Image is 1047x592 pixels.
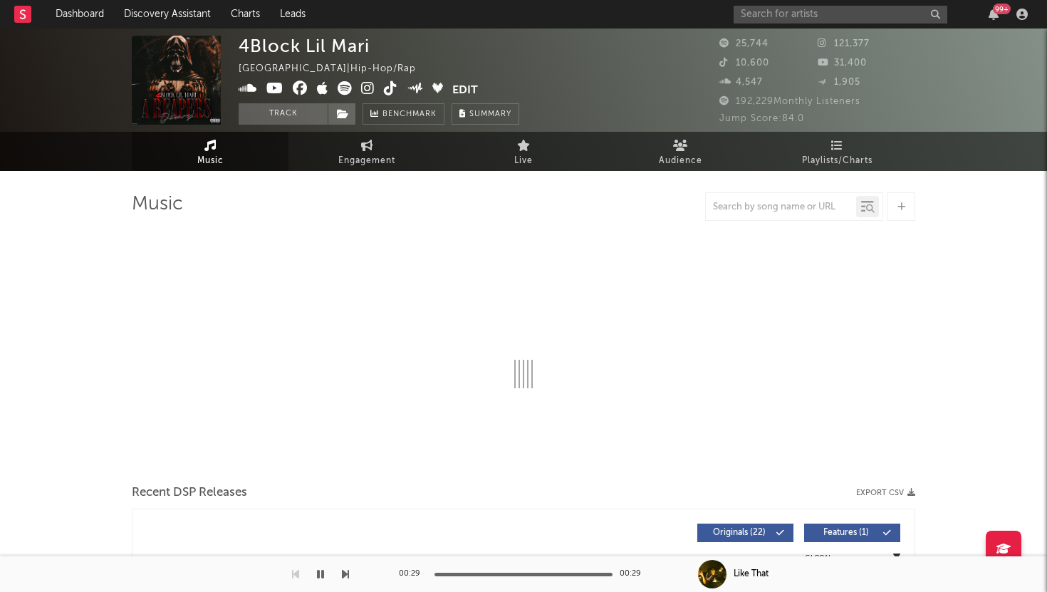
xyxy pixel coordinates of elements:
button: Summary [452,103,519,125]
span: Recent DSP Releases [132,484,247,502]
a: Playlists/Charts [759,132,915,171]
div: 99 + [993,4,1011,14]
span: 10,600 [719,58,769,68]
button: Export CSV [856,489,915,497]
span: 192,229 Monthly Listeners [719,97,860,106]
input: Search for artists [734,6,947,24]
button: Track [239,103,328,125]
a: Benchmark [363,103,444,125]
span: Engagement [338,152,395,170]
a: Music [132,132,288,171]
span: Audience [659,152,702,170]
a: Engagement [288,132,445,171]
span: Playlists/Charts [802,152,872,170]
span: 31,400 [818,58,867,68]
div: 4Block Lil Mari [239,36,370,56]
span: Originals ( 22 ) [707,529,772,537]
a: Live [445,132,602,171]
a: Audience [602,132,759,171]
span: Jump Score: 84.0 [719,114,804,123]
span: Summary [469,110,511,118]
div: 00:29 [620,566,648,583]
span: 25,744 [719,39,769,48]
span: Features ( 1 ) [813,529,879,537]
input: Search by song name or URL [706,202,856,213]
button: Features(1) [804,524,900,542]
button: Edit [452,81,478,99]
span: Live [514,152,533,170]
span: Benchmark [382,106,437,123]
div: [GEOGRAPHIC_DATA] | Hip-Hop/Rap [239,61,432,78]
button: Originals(22) [697,524,793,542]
span: 1,905 [818,78,860,87]
div: Like That [734,568,769,581]
div: 00:29 [399,566,427,583]
span: Music [197,152,224,170]
span: 121,377 [818,39,870,48]
span: 4,547 [719,78,763,87]
button: 99+ [989,9,999,20]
